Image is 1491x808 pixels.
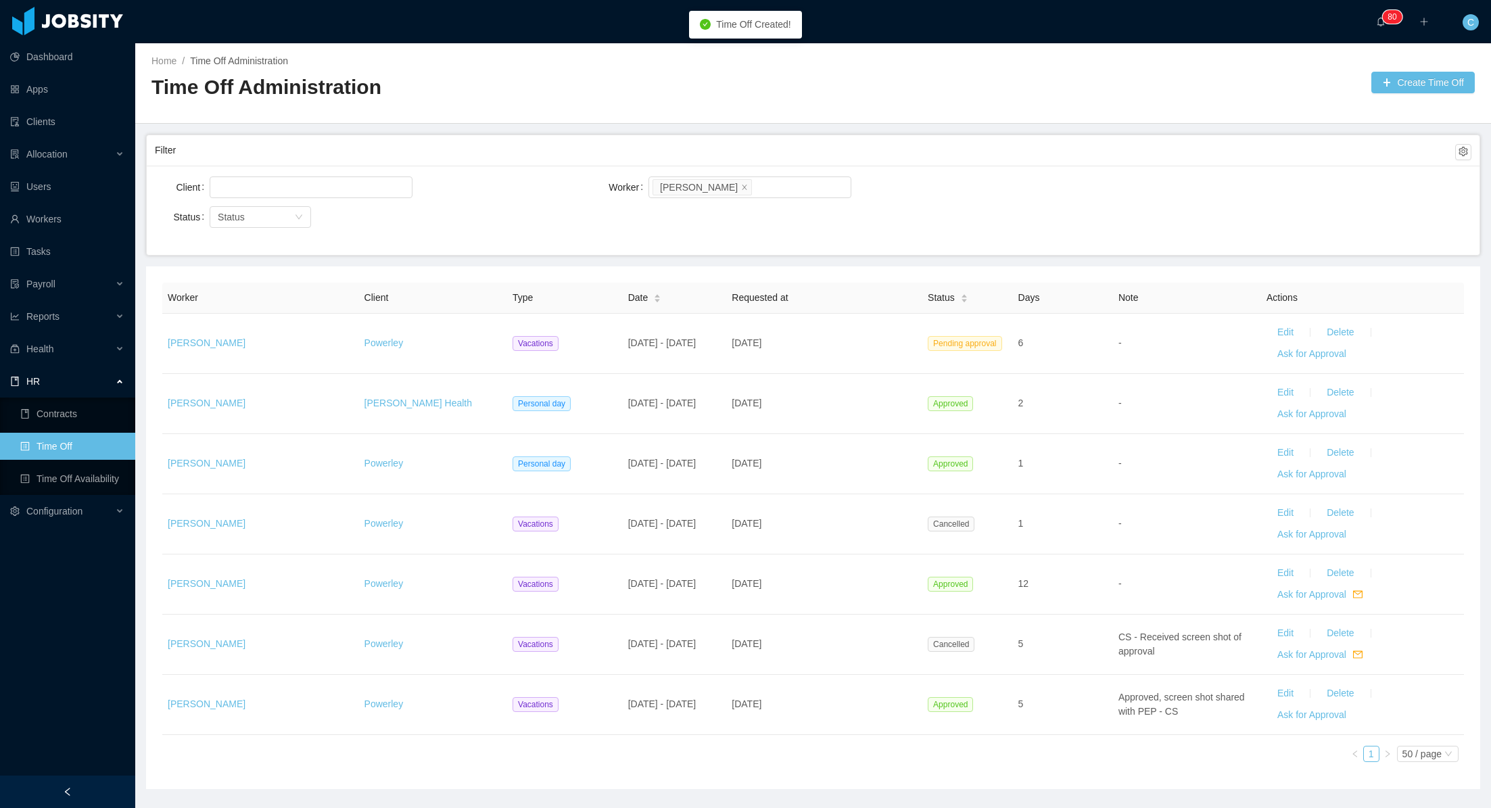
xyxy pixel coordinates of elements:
span: [DATE] [732,578,761,589]
span: [DATE] - [DATE] [628,458,696,469]
i: icon: bell [1376,17,1386,26]
span: 1 [1018,518,1024,529]
a: [PERSON_NAME] [168,638,245,649]
i: icon: left [1351,750,1359,758]
span: Status [218,212,245,222]
i: icon: down [1444,750,1452,759]
button: Delete [1316,683,1365,705]
span: Approved, screen shot shared with PEP - CS [1118,692,1245,717]
button: icon: setting [1455,144,1471,160]
p: 8 [1388,10,1392,24]
span: Personal day [513,456,571,471]
button: Delete [1316,442,1365,464]
button: Edit [1267,623,1304,644]
span: Type [513,292,533,303]
div: Sort [960,292,968,302]
span: Vacations [513,517,559,531]
a: Time Off Administration [190,55,288,66]
i: icon: solution [10,149,20,159]
button: icon: plusCreate Time Off [1371,72,1475,93]
a: Powerley [364,337,404,348]
span: [DATE] [732,458,761,469]
span: CS - Received screen shot of approval [1118,632,1241,657]
button: Delete [1316,322,1365,343]
a: icon: appstoreApps [10,76,124,103]
button: Delete [1316,502,1365,524]
i: icon: right [1383,750,1392,758]
span: 5 [1018,638,1024,649]
a: Powerley [364,698,404,709]
span: Allocation [26,149,68,160]
h2: Time Off Administration [151,74,813,101]
button: Edit [1267,683,1304,705]
span: - [1118,458,1122,469]
button: Edit [1267,563,1304,584]
a: [PERSON_NAME] [168,458,245,469]
span: C [1467,14,1474,30]
i: icon: medicine-box [10,344,20,354]
span: Requested at [732,292,788,303]
label: Worker [609,182,648,193]
span: HR [26,376,40,387]
span: Vacations [513,637,559,652]
i: icon: close [741,183,748,191]
button: Ask for Approval [1267,524,1357,546]
div: Sort [653,292,661,302]
span: Time Off Created! [716,19,790,30]
div: Filter [155,138,1455,163]
a: icon: auditClients [10,108,124,135]
a: [PERSON_NAME] [168,337,245,348]
span: [DATE] [732,518,761,529]
span: Vacations [513,336,559,351]
span: Status [928,291,955,305]
span: Date [628,291,648,305]
i: icon: plus [1419,17,1429,26]
input: Client [214,179,221,195]
span: Reports [26,311,60,322]
span: Pending approval [928,336,1001,351]
span: Worker [168,292,198,303]
i: icon: caret-down [654,298,661,302]
span: 12 [1018,578,1029,589]
div: 50 / page [1402,746,1442,761]
a: icon: profileTime Off [20,433,124,460]
span: [DATE] [732,398,761,408]
span: Approved [928,456,973,471]
a: Home [151,55,176,66]
a: icon: userWorkers [10,206,124,233]
span: - [1118,398,1122,408]
span: Cancelled [928,517,974,531]
li: 1 [1363,746,1379,762]
a: icon: profileTasks [10,238,124,265]
span: Personal day [513,396,571,411]
i: icon: line-chart [10,312,20,321]
i: icon: caret-down [960,298,968,302]
label: Client [176,182,210,193]
span: [DATE] - [DATE] [628,638,696,649]
span: Approved [928,396,973,411]
span: [DATE] [732,698,761,709]
sup: 80 [1382,10,1402,24]
span: Approved [928,697,973,712]
span: 1 [1018,458,1024,469]
button: Delete [1316,623,1365,644]
div: [PERSON_NAME] [660,180,738,195]
span: Client [364,292,389,303]
span: - [1118,518,1122,529]
i: icon: caret-up [654,292,661,296]
span: Approved [928,577,973,592]
i: icon: file-protect [10,279,20,289]
a: icon: profileTime Off Availability [20,465,124,492]
i: icon: book [10,377,20,386]
span: [DATE] - [DATE] [628,337,696,348]
span: [DATE] - [DATE] [628,578,696,589]
i: icon: check-circle [700,19,711,30]
a: Powerley [364,518,404,529]
span: [DATE] - [DATE] [628,398,696,408]
a: icon: bookContracts [20,400,124,427]
a: Powerley [364,458,404,469]
a: [PERSON_NAME] [168,398,245,408]
a: Powerley [364,578,404,589]
a: [PERSON_NAME] [168,518,245,529]
span: - [1118,578,1122,589]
